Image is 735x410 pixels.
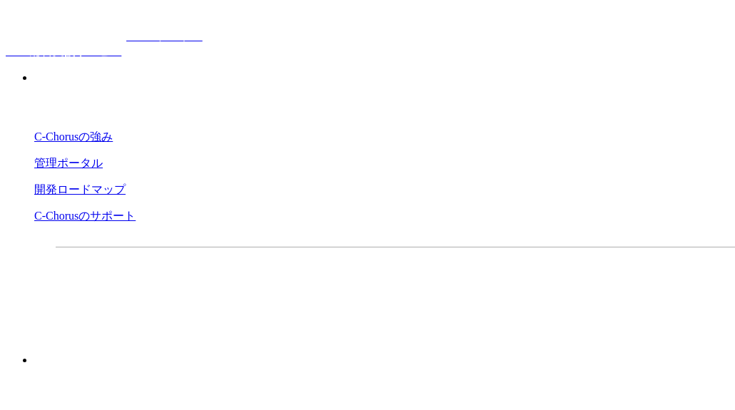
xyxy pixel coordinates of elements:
[34,210,136,222] a: C-Chorusのサポート
[455,270,685,306] a: まずは相談する
[211,270,441,306] a: 資料を請求する
[34,130,113,143] a: C-Chorusの強み
[661,285,673,291] img: 矢印
[34,183,126,195] a: 開発ロードマップ
[34,157,103,169] a: 管理ポータル
[417,285,429,291] img: 矢印
[6,30,203,57] a: AWS総合支援サービス C-Chorus NHN テコラスAWS総合支援サービス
